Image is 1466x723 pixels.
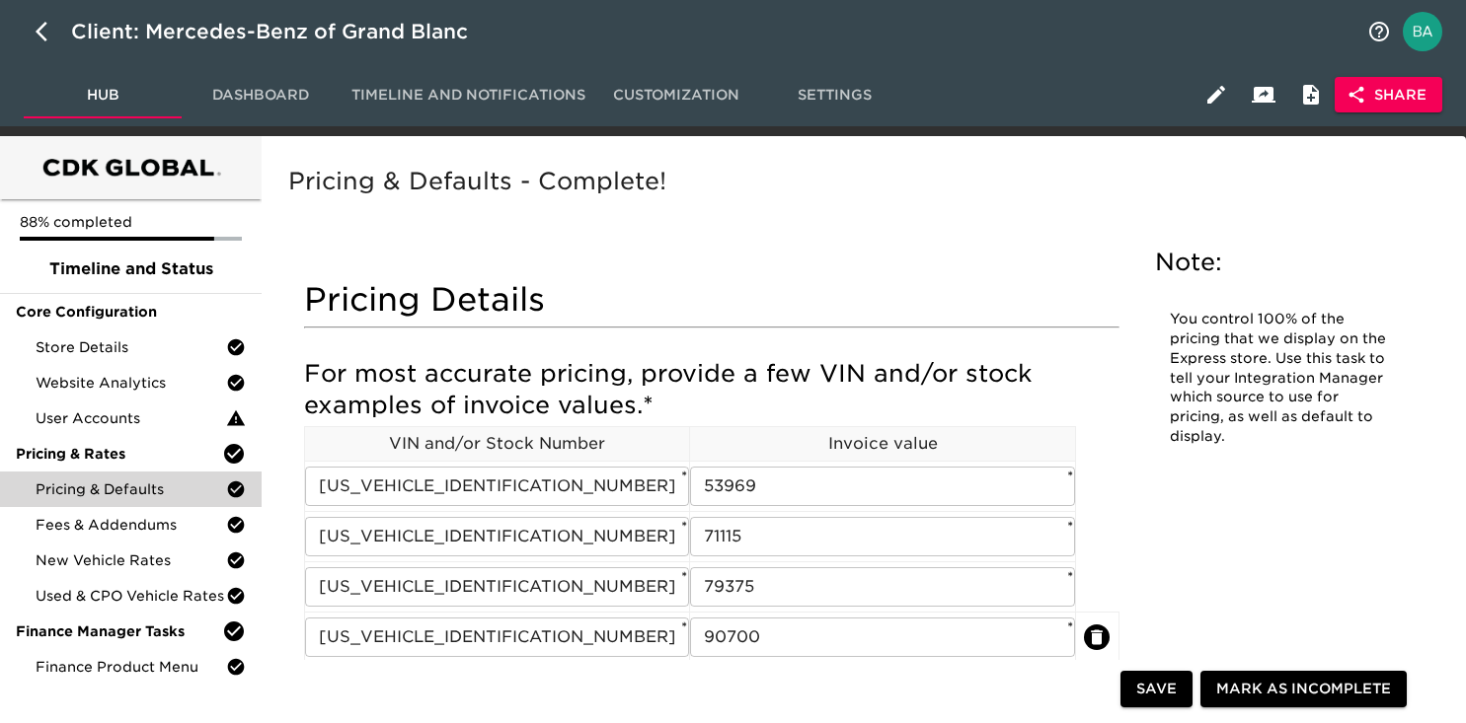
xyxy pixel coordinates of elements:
[36,83,170,108] span: Hub
[690,432,1074,456] p: Invoice value
[1335,77,1442,113] button: Share
[193,83,328,108] span: Dashboard
[304,358,1119,421] h5: For most accurate pricing, provide a few VIN and/or stock examples of invoice values.
[767,83,901,108] span: Settings
[609,83,743,108] span: Customization
[1084,624,1110,650] button: delete
[36,550,226,570] span: New Vehicle Rates
[36,657,226,677] span: Finance Product Menu
[36,337,226,357] span: Store Details
[288,166,1430,197] h5: Pricing & Defaults - Complete!
[1350,83,1427,108] span: Share
[1155,247,1403,278] h5: Note:
[1287,71,1335,118] button: Internal Notes and Comments
[351,83,585,108] span: Timeline and Notifications
[1240,71,1287,118] button: Client View
[1120,672,1193,708] button: Save
[36,373,226,393] span: Website Analytics
[16,302,246,322] span: Core Configuration
[1170,310,1388,447] p: You control 100% of the pricing that we display on the Express store. Use this task to tell your ...
[1403,12,1442,51] img: Profile
[16,444,222,464] span: Pricing & Rates
[1216,678,1391,702] span: Mark as Incomplete
[36,586,226,606] span: Used & CPO Vehicle Rates
[304,280,1119,320] h4: Pricing Details
[36,479,226,499] span: Pricing & Defaults
[1355,8,1403,55] button: notifications
[16,257,246,281] span: Timeline and Status
[305,432,689,456] p: VIN and/or Stock Number
[20,212,242,232] p: 88% completed
[36,408,226,428] span: User Accounts
[16,621,222,641] span: Finance Manager Tasks
[71,16,496,47] div: Client: Mercedes-Benz of Grand Blanc
[1200,672,1407,708] button: Mark as Incomplete
[36,515,226,535] span: Fees & Addendums
[1136,678,1177,702] span: Save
